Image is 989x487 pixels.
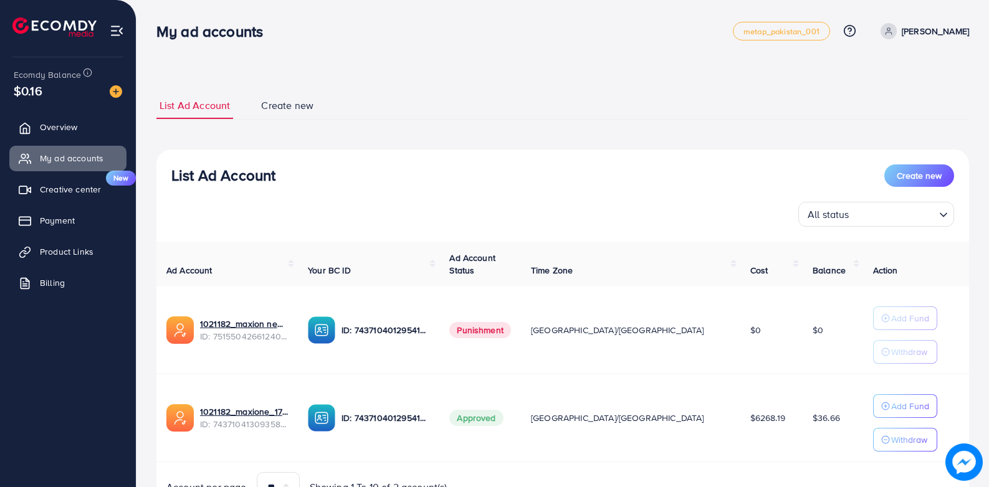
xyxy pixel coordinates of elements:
[897,169,942,182] span: Create new
[853,203,934,224] input: Search for option
[110,24,124,38] img: menu
[9,146,127,171] a: My ad accounts
[12,17,97,37] img: logo
[166,264,213,277] span: Ad Account
[873,264,898,277] span: Action
[449,322,511,338] span: Punishment
[14,69,81,81] span: Ecomdy Balance
[40,214,75,227] span: Payment
[308,404,335,432] img: ic-ba-acc.ded83a64.svg
[160,98,230,113] span: List Ad Account
[531,412,704,424] span: [GEOGRAPHIC_DATA]/[GEOGRAPHIC_DATA]
[166,316,194,344] img: ic-ads-acc.e4c84228.svg
[743,27,819,35] span: metap_pakistan_001
[200,330,288,343] span: ID: 7515504266124050440
[200,405,288,418] a: 1021182_maxione_1731585765963
[449,410,503,426] span: Approved
[14,82,42,100] span: $0.16
[813,412,840,424] span: $36.66
[106,171,136,186] span: New
[733,22,830,40] a: metap_pakistan_001
[902,24,969,39] p: [PERSON_NAME]
[531,324,704,336] span: [GEOGRAPHIC_DATA]/[GEOGRAPHIC_DATA]
[813,324,823,336] span: $0
[200,318,288,330] a: 1021182_maxion new 2nd_1749839824416
[945,443,983,481] img: image
[873,428,937,452] button: Withdraw
[798,202,954,227] div: Search for option
[876,23,969,39] a: [PERSON_NAME]
[200,405,288,431] div: <span class='underline'>1021182_maxione_1731585765963</span></br>7437104130935898113
[342,323,429,338] p: ID: 7437104012954140673
[40,277,65,289] span: Billing
[40,245,93,258] span: Product Links
[308,264,351,277] span: Your BC ID
[9,115,127,139] a: Overview
[156,22,273,40] h3: My ad accounts
[750,264,768,277] span: Cost
[9,177,127,202] a: Creative centerNew
[873,306,937,330] button: Add Fund
[449,252,495,277] span: Ad Account Status
[40,183,101,196] span: Creative center
[261,98,313,113] span: Create new
[308,316,335,344] img: ic-ba-acc.ded83a64.svg
[750,324,761,336] span: $0
[110,85,122,98] img: image
[9,239,127,264] a: Product Links
[531,264,573,277] span: Time Zone
[9,270,127,295] a: Billing
[171,166,275,184] h3: List Ad Account
[200,318,288,343] div: <span class='underline'>1021182_maxion new 2nd_1749839824416</span></br>7515504266124050440
[750,412,785,424] span: $6268.19
[813,264,846,277] span: Balance
[891,344,927,359] p: Withdraw
[40,152,103,164] span: My ad accounts
[9,208,127,233] a: Payment
[884,164,954,187] button: Create new
[200,418,288,430] span: ID: 7437104130935898113
[891,311,929,326] p: Add Fund
[873,394,937,418] button: Add Fund
[873,340,937,364] button: Withdraw
[342,410,429,425] p: ID: 7437104012954140673
[805,206,852,224] span: All status
[166,404,194,432] img: ic-ads-acc.e4c84228.svg
[891,399,929,414] p: Add Fund
[891,432,927,447] p: Withdraw
[40,121,77,133] span: Overview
